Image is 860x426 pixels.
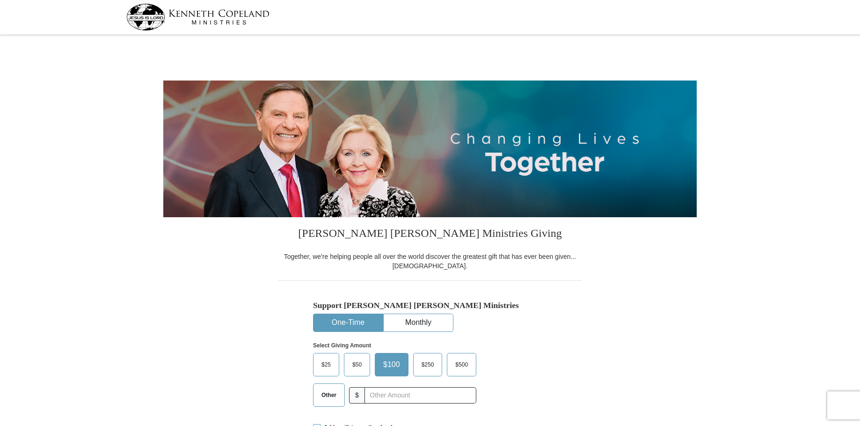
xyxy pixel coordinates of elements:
h5: Support [PERSON_NAME] [PERSON_NAME] Ministries [313,301,547,310]
input: Other Amount [364,387,476,404]
span: $100 [379,358,405,372]
span: $ [349,387,365,404]
button: Monthly [384,314,453,331]
strong: Select Giving Amount [313,342,371,349]
span: Other [317,388,341,402]
span: $25 [317,358,335,372]
span: $500 [451,358,473,372]
span: $50 [348,358,366,372]
span: $250 [417,358,439,372]
img: kcm-header-logo.svg [126,4,270,30]
h3: [PERSON_NAME] [PERSON_NAME] Ministries Giving [278,217,582,252]
button: One-Time [313,314,383,331]
div: Together, we're helping people all over the world discover the greatest gift that has ever been g... [278,252,582,271]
